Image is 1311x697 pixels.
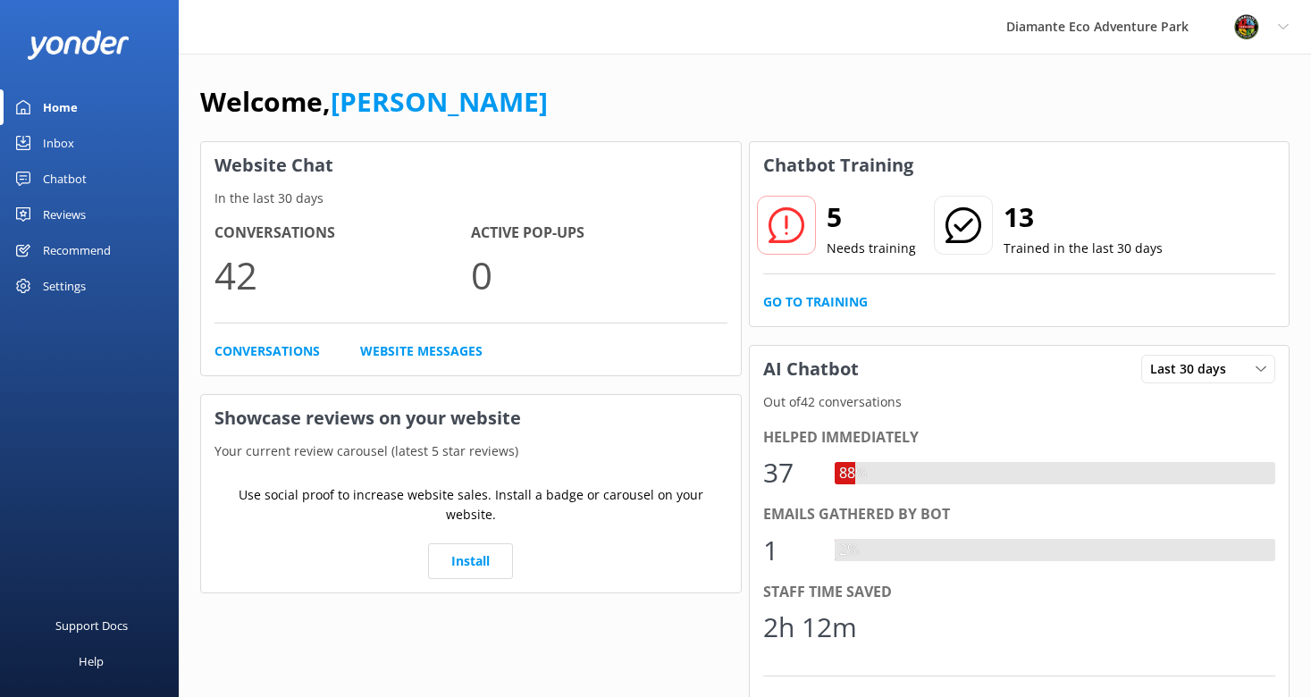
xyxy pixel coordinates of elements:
[750,346,872,392] h3: AI Chatbot
[428,543,513,579] a: Install
[55,608,128,643] div: Support Docs
[27,30,130,60] img: yonder-white-logo.png
[201,395,741,441] h3: Showcase reviews on your website
[1150,359,1237,379] span: Last 30 days
[763,503,1276,526] div: Emails gathered by bot
[43,197,86,232] div: Reviews
[43,89,78,125] div: Home
[43,161,87,197] div: Chatbot
[750,392,1290,412] p: Out of 42 conversations
[214,245,471,305] p: 42
[471,222,727,245] h4: Active Pop-ups
[214,341,320,361] a: Conversations
[43,268,86,304] div: Settings
[43,125,74,161] div: Inbox
[750,142,927,189] h3: Chatbot Training
[763,451,817,494] div: 37
[331,83,548,120] a: [PERSON_NAME]
[214,222,471,245] h4: Conversations
[201,441,741,461] p: Your current review carousel (latest 5 star reviews)
[763,606,857,649] div: 2h 12m
[827,196,916,239] h2: 5
[763,292,868,312] a: Go to Training
[763,426,1276,449] div: Helped immediately
[200,80,548,123] h1: Welcome,
[1004,196,1163,239] h2: 13
[1233,13,1260,40] img: 831-1756915225.png
[79,643,104,679] div: Help
[1004,239,1163,258] p: Trained in the last 30 days
[360,341,483,361] a: Website Messages
[201,142,741,189] h3: Website Chat
[827,239,916,258] p: Needs training
[201,189,741,208] p: In the last 30 days
[835,539,863,562] div: 2%
[43,232,111,268] div: Recommend
[214,485,727,525] p: Use social proof to increase website sales. Install a badge or carousel on your website.
[835,462,871,485] div: 88%
[763,581,1276,604] div: Staff time saved
[763,529,817,572] div: 1
[471,245,727,305] p: 0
